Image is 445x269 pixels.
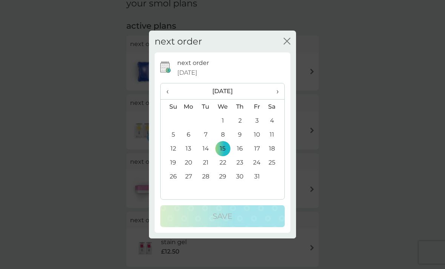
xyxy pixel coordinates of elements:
[214,141,232,155] td: 15
[249,141,265,155] td: 17
[166,83,174,99] span: ‹
[214,100,232,114] th: We
[284,38,290,46] button: close
[232,100,249,114] th: Th
[161,155,180,169] td: 19
[265,128,284,141] td: 11
[180,141,197,155] td: 13
[161,169,180,183] td: 26
[177,68,197,78] span: [DATE]
[232,169,249,183] td: 30
[271,83,279,99] span: ›
[161,141,180,155] td: 12
[213,210,232,222] p: Save
[177,58,209,68] p: next order
[180,100,197,114] th: Mo
[249,169,265,183] td: 31
[265,114,284,128] td: 4
[180,83,265,100] th: [DATE]
[249,114,265,128] td: 3
[160,205,285,227] button: Save
[249,100,265,114] th: Fr
[161,100,180,114] th: Su
[265,141,284,155] td: 18
[197,169,214,183] td: 28
[161,128,180,141] td: 5
[180,169,197,183] td: 27
[232,128,249,141] td: 9
[214,128,232,141] td: 8
[197,141,214,155] td: 14
[214,114,232,128] td: 1
[180,128,197,141] td: 6
[265,100,284,114] th: Sa
[265,155,284,169] td: 25
[249,155,265,169] td: 24
[249,128,265,141] td: 10
[214,169,232,183] td: 29
[232,141,249,155] td: 16
[197,155,214,169] td: 21
[155,36,202,47] h2: next order
[180,155,197,169] td: 20
[197,100,214,114] th: Tu
[232,114,249,128] td: 2
[232,155,249,169] td: 23
[214,155,232,169] td: 22
[197,128,214,141] td: 7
